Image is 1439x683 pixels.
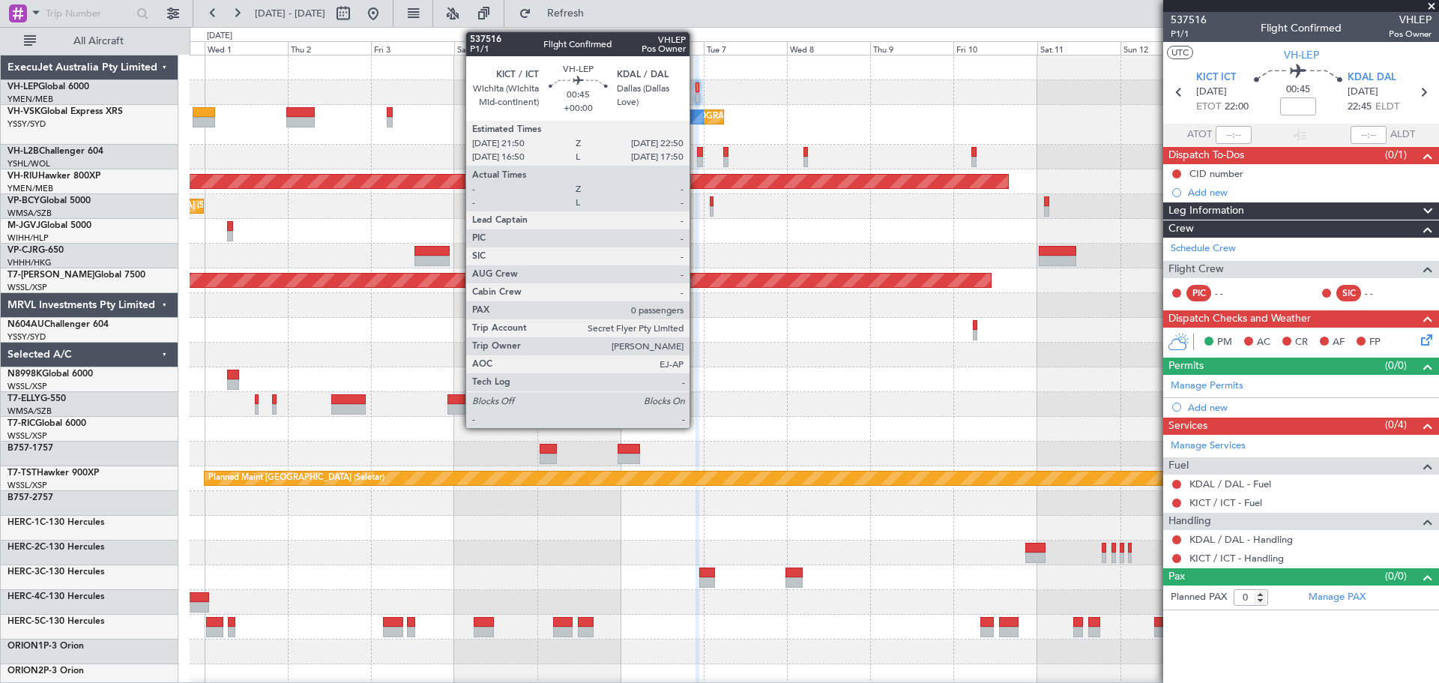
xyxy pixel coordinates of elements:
[7,147,39,156] span: VH-L2B
[7,394,66,403] a: T7-ELLYG-550
[1168,457,1189,475] span: Fuel
[7,642,84,651] a: ORION1P-3 Orion
[1168,310,1311,328] span: Dispatch Checks and Weather
[7,617,40,626] span: HERC-5
[1385,147,1407,163] span: (0/1)
[1375,100,1399,115] span: ELDT
[7,271,145,280] a: T7-[PERSON_NAME]Global 7500
[953,41,1037,55] div: Fri 10
[7,469,99,478] a: T7-TSTHawker 900XP
[7,257,52,268] a: VHHH/HKG
[1167,46,1193,59] button: UTC
[1215,286,1249,300] div: - -
[1295,335,1308,350] span: CR
[7,172,100,181] a: VH-RIUHawker 800XP
[1309,590,1366,605] a: Manage PAX
[1385,417,1407,433] span: (0/4)
[7,196,40,205] span: VP-BCY
[704,41,787,55] div: Tue 7
[1217,335,1232,350] span: PM
[7,469,37,478] span: T7-TST
[537,41,621,55] div: Sun 5
[1389,12,1432,28] span: VHLEP
[7,331,46,343] a: YSSY/SYD
[255,7,325,20] span: [DATE] - [DATE]
[1171,379,1243,394] a: Manage Permits
[7,221,91,230] a: M-JGVJGlobal 5000
[208,467,384,490] div: Planned Maint [GEOGRAPHIC_DATA] (Seletar)
[7,444,37,453] span: B757-1
[1168,513,1211,530] span: Handling
[7,370,93,379] a: N8998KGlobal 6000
[7,118,46,130] a: YSSY/SYD
[7,480,47,491] a: WSSL/XSP
[1188,186,1432,199] div: Add new
[7,107,40,116] span: VH-VSK
[1385,358,1407,373] span: (0/0)
[1286,82,1310,97] span: 00:45
[7,642,43,651] span: ORION1
[7,592,40,601] span: HERC-4
[288,41,371,55] div: Thu 2
[1216,126,1252,144] input: --:--
[7,271,94,280] span: T7-[PERSON_NAME]
[1369,335,1381,350] span: FP
[1188,401,1432,414] div: Add new
[7,320,109,329] a: N604AUChallenger 604
[7,221,40,230] span: M-JGVJ
[39,36,158,46] span: All Aircraft
[1168,568,1185,586] span: Pax
[46,2,132,25] input: Trip Number
[1333,335,1345,350] span: AF
[870,41,953,55] div: Thu 9
[1225,100,1249,115] span: 22:00
[7,444,53,453] a: B757-1757
[7,282,47,293] a: WSSL/XSP
[512,1,602,25] button: Refresh
[7,172,38,181] span: VH-RIU
[1120,41,1204,55] div: Sun 12
[1189,478,1271,490] a: KDAL / DAL - Fuel
[7,196,91,205] a: VP-BCYGlobal 5000
[1171,439,1246,454] a: Manage Services
[7,518,40,527] span: HERC-1
[7,208,52,219] a: WMSA/SZB
[1189,496,1262,509] a: KICT / ICT - Fuel
[1171,28,1207,40] span: P1/1
[7,246,38,255] span: VP-CJR
[1196,100,1221,115] span: ETOT
[7,419,35,428] span: T7-RIC
[7,370,42,379] span: N8998K
[1168,202,1244,220] span: Leg Information
[1186,285,1211,301] div: PIC
[7,158,50,169] a: YSHL/WOL
[1365,286,1399,300] div: - -
[7,543,104,552] a: HERC-2C-130 Hercules
[454,41,537,55] div: Sat 4
[7,667,84,676] a: ORION2P-3 Orion
[1037,41,1120,55] div: Sat 11
[1189,533,1293,546] a: KDAL / DAL - Handling
[1189,167,1243,180] div: CID number
[1168,220,1194,238] span: Crew
[7,592,104,601] a: HERC-4C-130 Hercules
[7,568,104,577] a: HERC-3C-130 Hercules
[7,394,40,403] span: T7-ELLY
[787,41,870,55] div: Wed 8
[1385,568,1407,584] span: (0/0)
[7,232,49,244] a: WIHH/HLP
[7,568,40,577] span: HERC-3
[1348,100,1372,115] span: 22:45
[1168,147,1244,164] span: Dispatch To-Dos
[16,29,163,53] button: All Aircraft
[7,493,37,502] span: B757-2
[1168,358,1204,375] span: Permits
[7,82,89,91] a: VH-LEPGlobal 6000
[7,246,64,255] a: VP-CJRG-650
[1257,335,1270,350] span: AC
[7,667,43,676] span: ORION2
[205,41,288,55] div: Wed 1
[1168,261,1224,278] span: Flight Crew
[1171,590,1227,605] label: Planned PAX
[621,41,704,55] div: Mon 6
